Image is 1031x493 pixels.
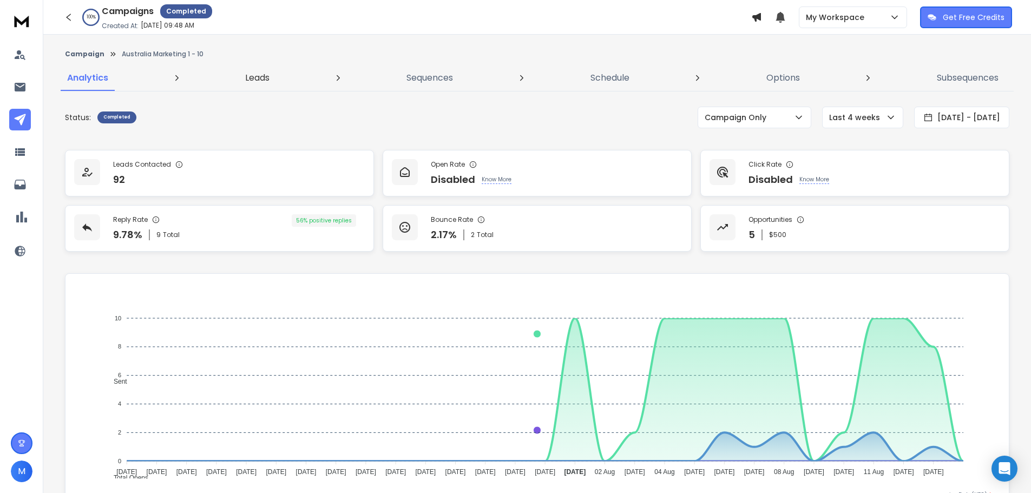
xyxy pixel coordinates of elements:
[431,172,475,187] p: Disabled
[806,12,869,23] p: My Workspace
[833,468,854,476] tspan: [DATE]
[799,175,829,184] p: Know More
[206,468,227,476] tspan: [DATE]
[239,65,276,91] a: Leads
[115,315,121,321] tspan: 10
[356,468,376,476] tspan: [DATE]
[477,231,494,239] span: Total
[804,468,824,476] tspan: [DATE]
[590,71,629,84] p: Schedule
[11,461,32,482] button: M
[714,468,734,476] tspan: [DATE]
[102,5,154,18] h1: Campaigns
[760,65,806,91] a: Options
[383,150,692,196] a: Open RateDisabledKnow More
[431,227,457,242] p: 2.17 %
[326,468,346,476] tspan: [DATE]
[236,468,257,476] tspan: [DATE]
[113,160,171,169] p: Leads Contacted
[385,468,406,476] tspan: [DATE]
[106,474,148,482] span: Total Opens
[748,227,755,242] p: 5
[292,214,356,227] div: 56 % positive replies
[748,215,792,224] p: Opportunities
[97,111,136,123] div: Completed
[160,4,212,18] div: Completed
[431,160,465,169] p: Open Rate
[774,468,794,476] tspan: 08 Aug
[296,468,317,476] tspan: [DATE]
[505,468,526,476] tspan: [DATE]
[415,468,436,476] tspan: [DATE]
[475,468,496,476] tspan: [DATE]
[163,231,180,239] span: Total
[654,468,674,476] tspan: 04 Aug
[266,468,286,476] tspan: [DATE]
[122,50,203,58] p: Australia Marketing 1 - 10
[482,175,511,184] p: Know More
[61,65,115,91] a: Analytics
[113,215,148,224] p: Reply Rate
[829,112,884,123] p: Last 4 weeks
[923,468,944,476] tspan: [DATE]
[744,468,765,476] tspan: [DATE]
[106,378,127,385] span: Sent
[65,50,104,58] button: Campaign
[118,344,121,350] tspan: 8
[584,65,636,91] a: Schedule
[766,71,800,84] p: Options
[471,231,475,239] span: 2
[700,205,1009,252] a: Opportunities5$500
[118,372,121,378] tspan: 6
[943,12,1004,23] p: Get Free Credits
[894,468,914,476] tspan: [DATE]
[156,231,161,239] span: 9
[118,458,121,464] tspan: 0
[914,107,1009,128] button: [DATE] - [DATE]
[769,231,786,239] p: $ 500
[535,468,555,476] tspan: [DATE]
[141,21,194,30] p: [DATE] 09:48 AM
[406,71,453,84] p: Sequences
[445,468,466,476] tspan: [DATE]
[991,456,1017,482] div: Open Intercom Messenger
[65,205,374,252] a: Reply Rate9.78%9Total56% positive replies
[65,150,374,196] a: Leads Contacted92
[700,150,1009,196] a: Click RateDisabledKnow More
[748,160,782,169] p: Click Rate
[113,172,125,187] p: 92
[147,468,167,476] tspan: [DATE]
[102,22,139,30] p: Created At:
[65,112,91,123] p: Status:
[595,468,615,476] tspan: 02 Aug
[383,205,692,252] a: Bounce Rate2.17%2Total
[431,215,473,224] p: Bounce Rate
[748,172,793,187] p: Disabled
[116,468,137,476] tspan: [DATE]
[87,14,96,21] p: 100 %
[118,400,121,407] tspan: 4
[864,468,884,476] tspan: 11 Aug
[245,71,270,84] p: Leads
[705,112,771,123] p: Campaign Only
[176,468,197,476] tspan: [DATE]
[684,468,705,476] tspan: [DATE]
[564,468,586,476] tspan: [DATE]
[930,65,1005,91] a: Subsequences
[400,65,459,91] a: Sequences
[920,6,1012,28] button: Get Free Credits
[67,71,108,84] p: Analytics
[118,429,121,436] tspan: 2
[625,468,645,476] tspan: [DATE]
[113,227,142,242] p: 9.78 %
[11,11,32,31] img: logo
[937,71,999,84] p: Subsequences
